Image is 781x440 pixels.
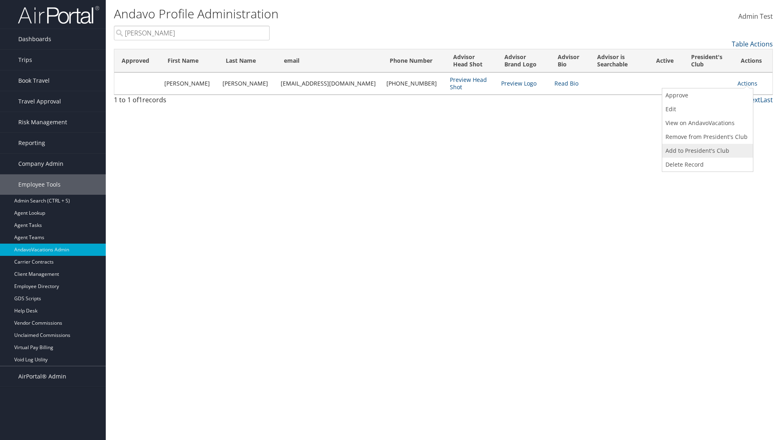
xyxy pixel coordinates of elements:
[662,102,751,116] a: Edit
[497,49,550,73] th: Advisor Brand Logo: activate to sort column ascending
[662,116,751,130] a: View on AndavoVacations
[218,73,277,95] td: [PERSON_NAME]
[18,154,63,174] span: Company Admin
[277,73,382,95] td: [EMAIL_ADDRESS][DOMAIN_NAME]
[114,95,270,109] div: 1 to 1 of records
[382,49,446,73] th: Phone Number: activate to sort column ascending
[732,40,773,48] a: Table Actions
[18,174,61,195] span: Employee Tools
[139,95,142,104] span: 1
[733,49,772,73] th: Actions
[382,73,446,95] td: [PHONE_NUMBER]
[18,70,50,91] span: Book Travel
[450,76,487,91] a: Preview Head Shot
[18,29,51,49] span: Dashboards
[554,79,578,87] a: Read Bio
[18,5,99,24] img: airportal-logo.png
[277,49,382,73] th: email: activate to sort column ascending
[160,73,218,95] td: [PERSON_NAME]
[684,49,734,73] th: President's Club: activate to sort column ascending
[649,49,684,73] th: Active: activate to sort column ascending
[662,130,751,144] a: Remove from President's Club
[501,79,537,87] a: Preview Logo
[18,133,45,153] span: Reporting
[662,144,751,158] a: Add to President's Club
[18,112,67,132] span: Risk Management
[738,4,773,29] a: Admin Test
[114,49,160,73] th: Approved: activate to sort column ascending
[446,49,497,73] th: Advisor Head Shot: activate to sort column ascending
[550,49,590,73] th: Advisor Bio: activate to sort column ascending
[114,26,270,40] input: Search
[590,49,649,73] th: Advisor is Searchable: activate to sort column ascending
[218,49,277,73] th: Last Name: activate to sort column ascending
[662,158,751,172] a: Delete Record
[18,50,32,70] span: Trips
[18,366,66,387] span: AirPortal® Admin
[160,49,218,73] th: First Name: activate to sort column ascending
[737,79,757,87] a: Actions
[114,5,553,22] h1: Andavo Profile Administration
[662,88,751,102] a: Approve
[18,91,61,112] span: Travel Approval
[738,12,773,21] span: Admin Test
[760,95,773,104] a: Last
